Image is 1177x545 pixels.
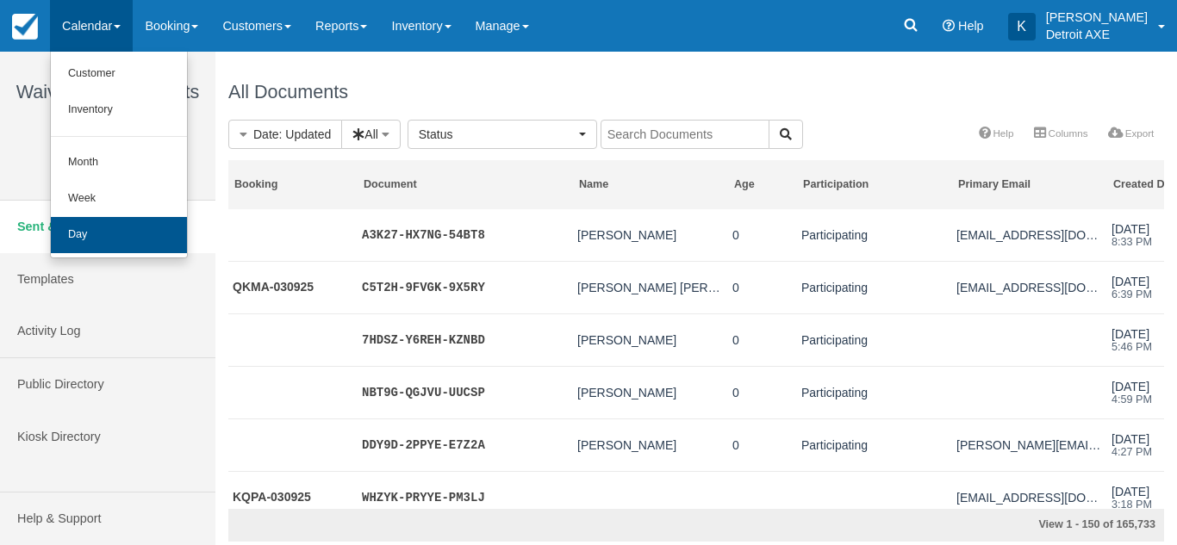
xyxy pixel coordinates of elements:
[728,313,797,366] td: 0
[573,418,728,471] td: Lindsey Strom
[1046,26,1148,43] p: Detroit AXE
[958,177,1102,192] div: Primary Email
[362,491,485,505] a: WHZYK-PRYYE-PM3LJ
[362,386,485,399] a: NBT9G-QGJVU-UUCSP
[943,20,955,32] i: Help
[358,209,573,262] td: A3K27-HX7NG-54BT8
[797,209,952,262] td: Participating
[952,261,1107,313] td: cdefran20@gmail.com
[51,145,187,181] a: Month
[797,261,952,313] td: Participating
[228,471,358,523] td: KQPA-030925
[1024,121,1098,146] a: Columns
[13,82,202,102] h1: Waivers & Documents
[51,56,187,92] a: Customer
[968,121,1024,146] a: Help
[952,471,1107,523] td: jm1203@att.net
[341,120,400,149] button: All
[362,333,485,347] a: 7HDSZ-Y6REH-KZNBD
[358,471,573,523] td: WHZYK-PRYYE-PM3LJ
[579,177,723,192] div: Name
[362,281,485,294] a: C5T2H-9FVGK-9X5RY
[601,120,769,149] input: Search Documents
[240,127,279,141] span: Date
[51,181,187,217] a: Week
[573,209,728,262] td: Lauren Achinger
[358,366,573,418] td: NBT9G-QGJVU-UUCSP
[358,418,573,471] td: DDY9D-2PPYE-E7Z2A
[352,127,378,141] span: All
[228,82,348,102] h1: All Documents
[1098,121,1164,146] a: Export
[797,366,952,418] td: Participating
[734,177,792,192] div: Age
[233,491,329,504] a: KQPA-030925
[362,438,485,452] a: DDY9D-2PPYE-E7Z2A
[573,261,728,313] td: Connor DeFrancesco
[228,120,342,149] button: Date: Updated
[803,177,947,192] div: Participation
[234,177,352,192] div: Booking
[279,127,332,141] span: : Updated
[364,177,568,192] div: Document
[419,126,575,143] span: Status
[408,120,597,149] button: Status
[12,14,38,40] img: checkfront-main-nav-mini-logo.png
[358,261,573,313] td: C5T2H-9FVGK-9X5RY
[50,52,188,258] ul: Calendar
[362,228,485,242] a: A3K27-HX7NG-54BT8
[728,366,797,418] td: 0
[228,261,358,313] td: QKMA-030925
[952,418,1107,471] td: l.strom@4flow.com
[728,418,797,471] td: 0
[728,261,797,313] td: 0
[51,217,187,253] a: Day
[958,19,984,33] span: Help
[968,121,1164,148] ul: More
[358,313,573,366] td: 7HDSZ-Y6REH-KZNBD
[573,366,728,418] td: Mike Lombardo
[952,209,1107,262] td: lauren4shears@gmail.com
[1008,13,1036,40] div: K
[233,281,329,294] a: QKMA-030925
[861,517,1155,533] div: View 1 - 150 of 165,733
[51,92,187,128] a: Inventory
[1046,9,1148,26] p: [PERSON_NAME]
[728,209,797,262] td: 0
[797,418,952,471] td: Participating
[797,313,952,366] td: Participating
[573,313,728,366] td: Terry Sjostrom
